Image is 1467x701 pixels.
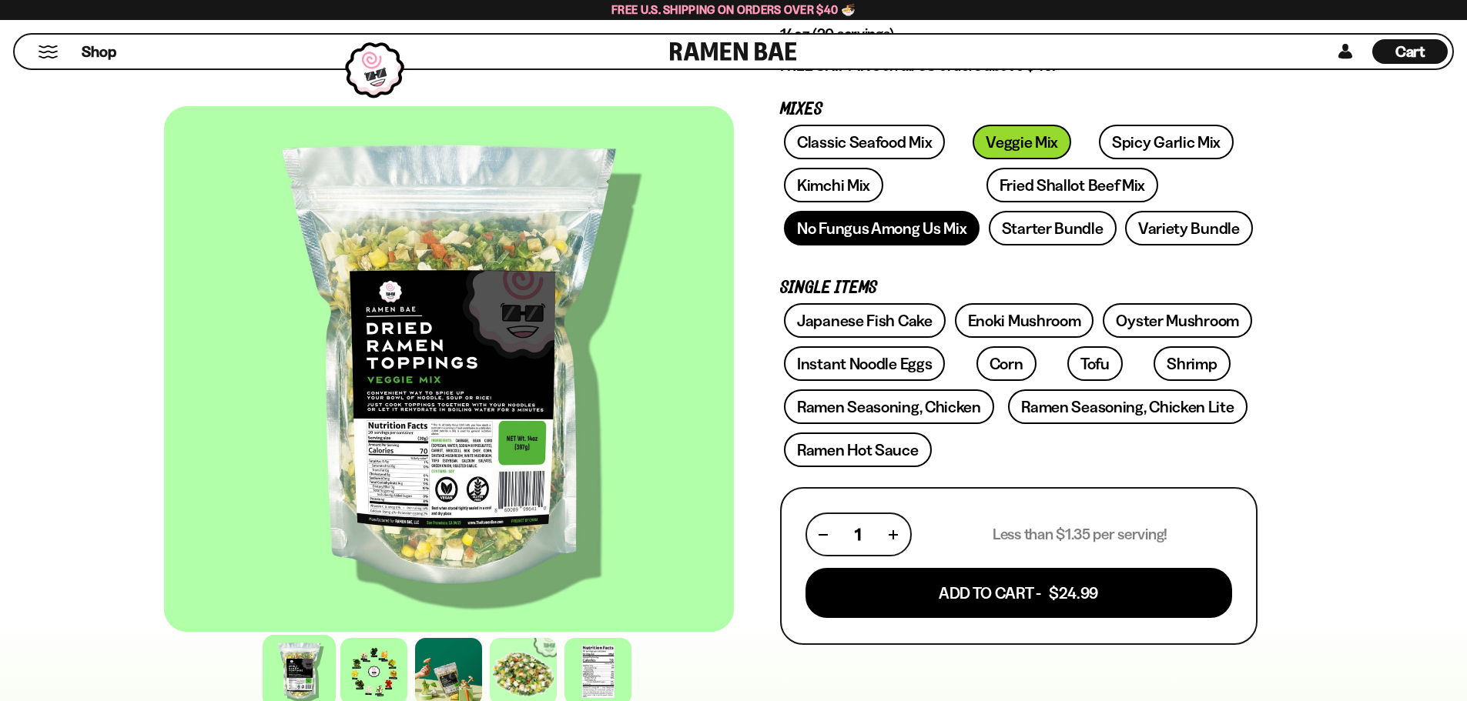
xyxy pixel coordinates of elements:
a: Shop [82,39,116,64]
p: Mixes [780,102,1258,117]
span: Shop [82,42,116,62]
a: Oyster Mushroom [1103,303,1252,338]
p: Single Items [780,281,1258,295]
a: Ramen Seasoning, Chicken Lite [1008,389,1247,424]
span: 1 [855,525,861,544]
a: Variety Bundle [1125,211,1253,245]
a: Fried Shallot Beef Mix [986,168,1158,202]
a: Tofu [1067,346,1123,381]
button: Mobile Menu Trigger [38,45,59,58]
button: Add To Cart - $24.99 [806,568,1232,618]
a: Classic Seafood Mix [784,125,945,159]
a: Corn [976,346,1037,381]
a: Starter Bundle [989,211,1117,245]
a: Spicy Garlic Mix [1099,125,1234,159]
a: Enoki Mushroom [955,303,1094,338]
span: Cart [1395,42,1425,61]
a: Japanese Fish Cake [784,303,946,338]
div: Cart [1372,35,1448,68]
a: Kimchi Mix [784,168,883,202]
a: Shrimp [1154,346,1230,381]
a: Ramen Hot Sauce [784,432,932,467]
span: Free U.S. Shipping on Orders over $40 🍜 [611,2,856,17]
a: Instant Noodle Eggs [784,346,945,381]
a: Ramen Seasoning, Chicken [784,389,994,424]
p: Less than $1.35 per serving! [993,525,1167,544]
a: No Fungus Among Us Mix [784,211,980,245]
